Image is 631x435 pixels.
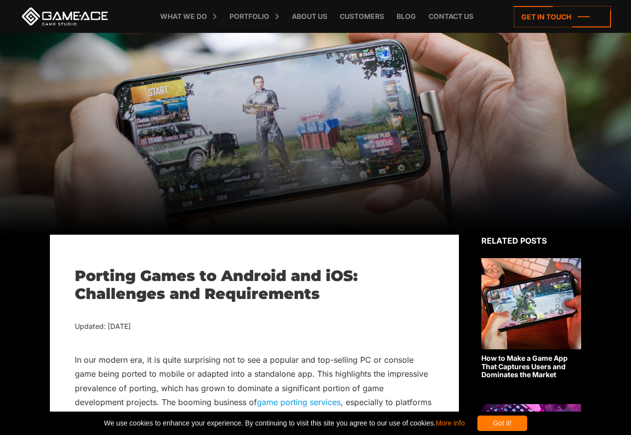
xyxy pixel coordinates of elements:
h1: Porting Games to Android and iOS: Challenges and Requirements [75,267,434,303]
a: game porting services [257,397,341,407]
a: More info [435,419,464,427]
img: Related [481,258,581,349]
span: We use cookies to enhance your experience. By continuing to visit this site you agree to our use ... [104,416,464,431]
div: Got it! [477,416,527,431]
a: Get in touch [514,6,611,27]
a: How to Make a Game App That Captures Users and Dominates the Market [481,258,581,379]
div: Updated: [DATE] [75,320,434,333]
div: Related posts [481,235,581,247]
